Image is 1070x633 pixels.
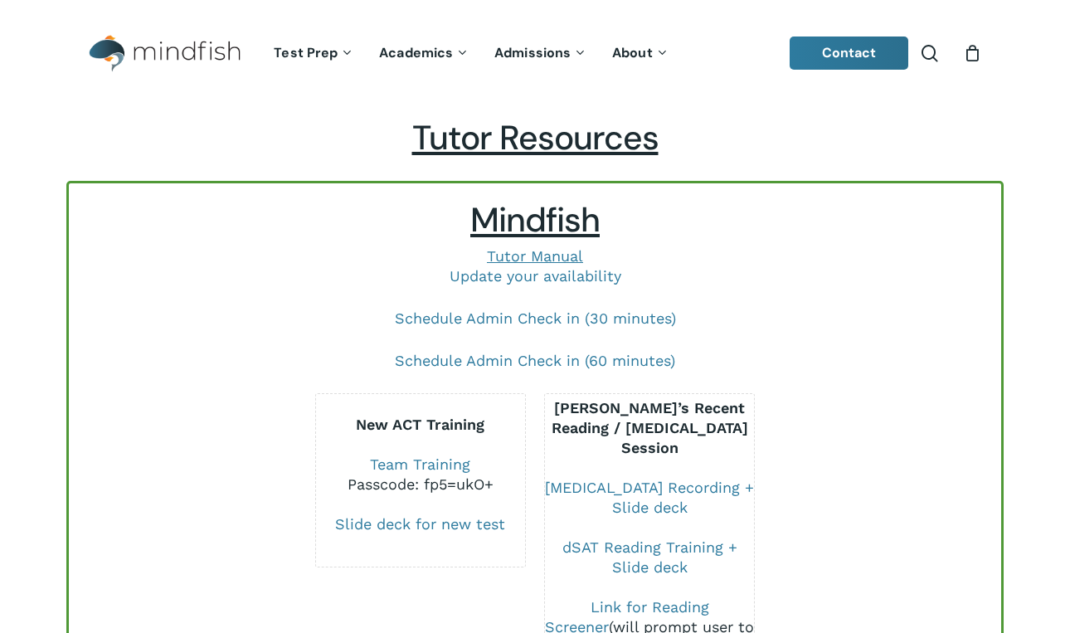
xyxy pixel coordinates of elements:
[470,198,600,242] span: Mindfish
[790,37,909,70] a: Contact
[562,538,737,576] a: dSAT Reading Training + Slide deck
[274,44,338,61] span: Test Prep
[552,399,748,456] b: [PERSON_NAME]’s Recent Reading / [MEDICAL_DATA] Session
[395,352,675,369] a: Schedule Admin Check in (60 minutes)
[261,22,681,85] nav: Main Menu
[822,44,877,61] span: Contact
[612,44,653,61] span: About
[450,267,621,285] a: Update your availability
[412,116,659,160] span: Tutor Resources
[367,46,482,61] a: Academics
[395,309,676,327] a: Schedule Admin Check in (30 minutes)
[545,479,754,516] a: [MEDICAL_DATA] Recording + Slide deck
[66,22,1004,85] header: Main Menu
[356,416,484,433] b: New ACT Training
[379,44,453,61] span: Academics
[261,46,367,61] a: Test Prep
[370,455,470,473] a: Team Training
[316,475,525,494] div: Passcode: fp5=ukO+
[487,247,583,265] a: Tutor Manual
[482,46,600,61] a: Admissions
[494,44,571,61] span: Admissions
[335,515,505,533] a: Slide deck for new test
[600,46,682,61] a: About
